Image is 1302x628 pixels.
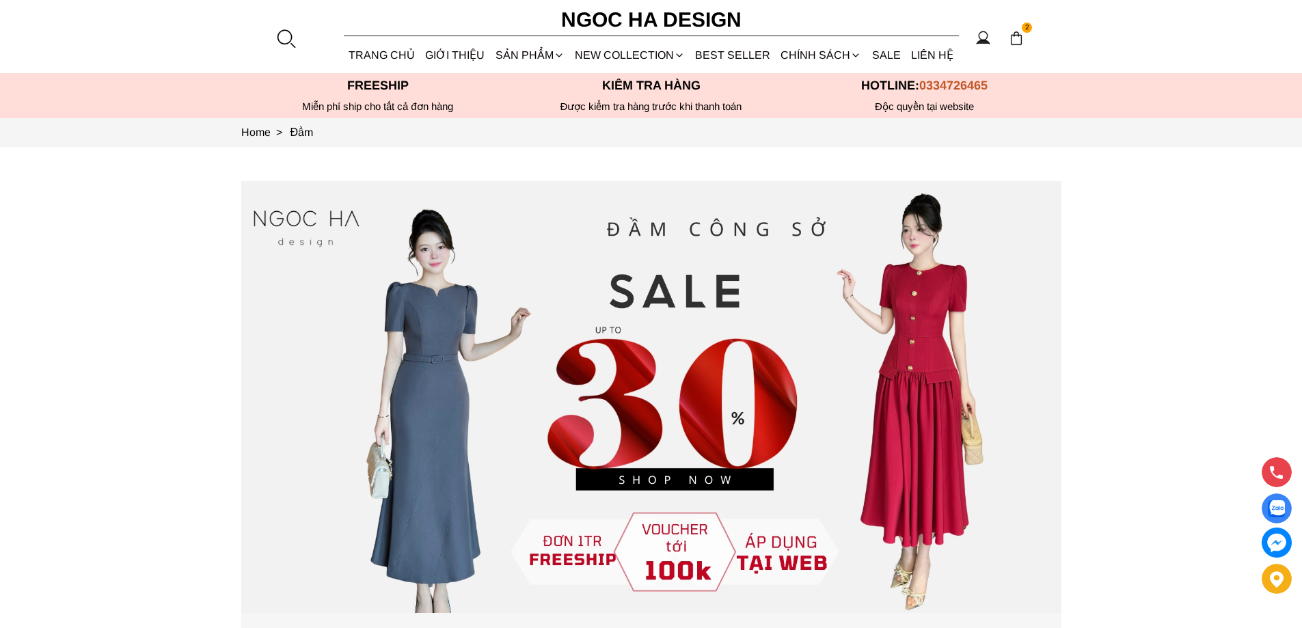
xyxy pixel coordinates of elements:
[515,100,788,113] p: Được kiểm tra hàng trước khi thanh toán
[788,100,1061,113] h6: Độc quyền tại website
[1268,500,1285,517] img: Display image
[290,126,314,138] a: Link to Đầm
[344,37,420,73] a: TRANG CHỦ
[919,79,988,92] span: 0334726465
[690,37,776,73] a: BEST SELLER
[271,126,288,138] span: >
[906,37,958,73] a: LIÊN HỆ
[776,37,867,73] div: Chính sách
[241,100,515,113] div: Miễn phí ship cho tất cả đơn hàng
[1009,31,1024,46] img: img-CART-ICON-ksit0nf1
[490,37,569,73] div: SẢN PHẨM
[569,37,690,73] a: NEW COLLECTION
[241,79,515,93] p: Freeship
[1262,528,1292,558] a: messenger
[420,37,490,73] a: GIỚI THIỆU
[602,79,701,92] font: Kiểm tra hàng
[867,37,906,73] a: SALE
[241,126,290,138] a: Link to Home
[788,79,1061,93] p: Hotline:
[549,3,754,36] a: Ngoc Ha Design
[1262,493,1292,523] a: Display image
[1022,23,1033,33] span: 2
